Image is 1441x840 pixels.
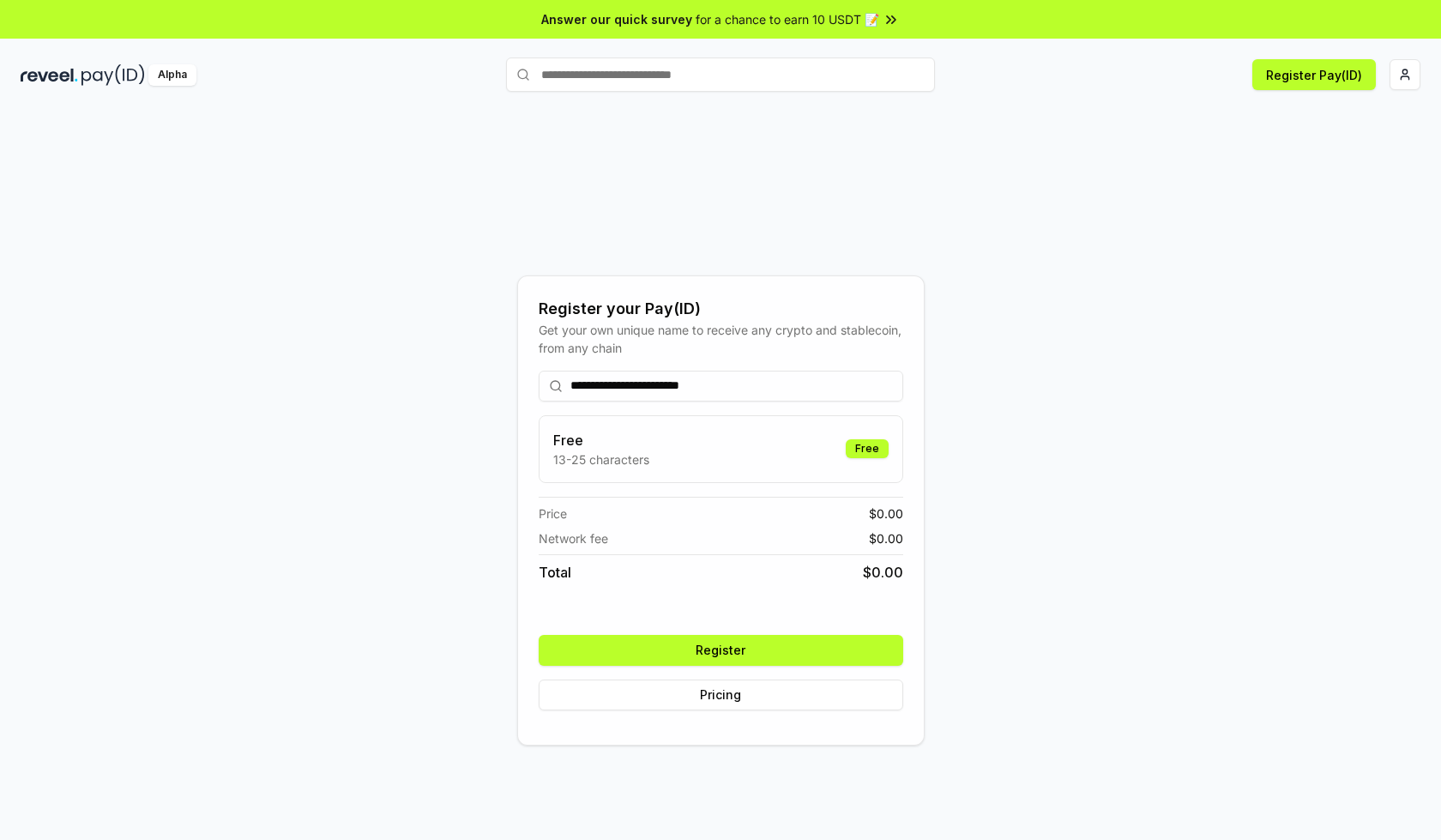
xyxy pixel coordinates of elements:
img: reveel_dark [21,64,78,86]
p: 13-25 characters [553,450,649,468]
span: Total [539,562,571,583]
div: Get your own unique name to receive any crypto and stablecoin, from any chain [539,321,903,357]
button: Register [539,635,903,666]
button: Register Pay(ID) [1252,59,1376,90]
div: Register your Pay(ID) [539,297,903,321]
div: Alpha [148,64,196,86]
img: pay_id [81,64,145,86]
h3: Free [553,430,649,450]
div: Free [846,439,889,458]
span: $ 0.00 [869,505,903,523]
span: for a chance to earn 10 USDT 📝 [696,10,879,28]
span: $ 0.00 [863,562,903,583]
span: $ 0.00 [869,529,903,547]
button: Pricing [539,680,903,710]
span: Answer our quick survey [541,10,692,28]
span: Network fee [539,529,608,547]
span: Price [539,505,567,523]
